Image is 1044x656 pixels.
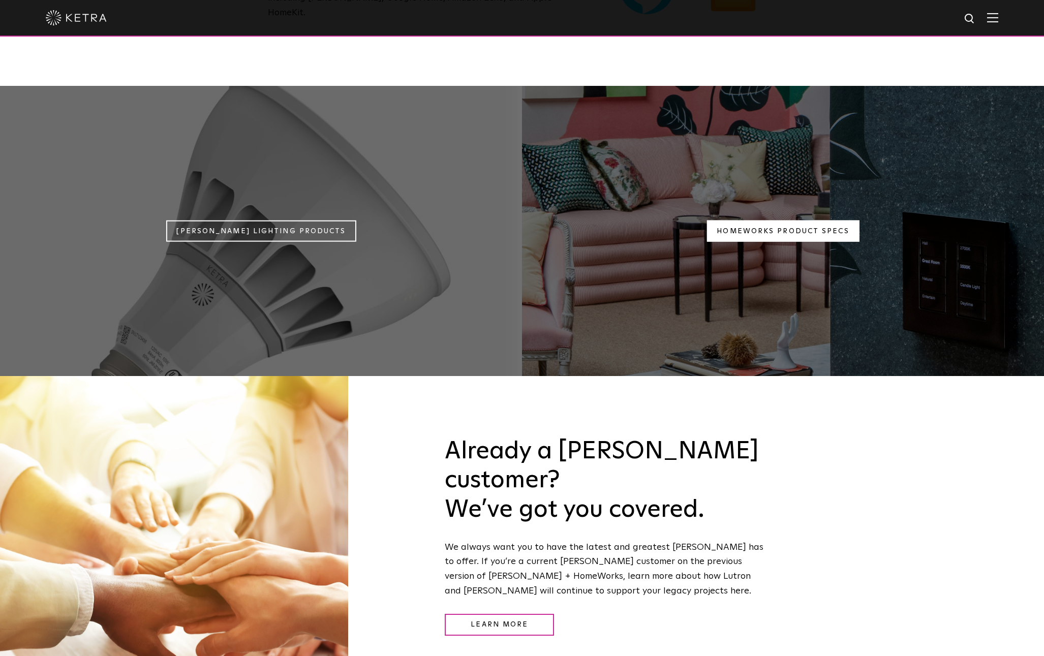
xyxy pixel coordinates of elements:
[987,13,998,22] img: Hamburger%20Nav.svg
[445,614,554,636] a: Learn More
[445,437,769,525] h3: Already a [PERSON_NAME] customer? We’ve got you covered.
[166,220,356,242] a: [PERSON_NAME] Lighting Products
[964,13,976,25] img: search icon
[46,10,107,25] img: ketra-logo-2019-white
[445,540,769,599] p: We always want you to have the latest and greatest [PERSON_NAME] has to offer. If you’re a curren...
[707,220,859,242] a: Homeworks Product Specs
